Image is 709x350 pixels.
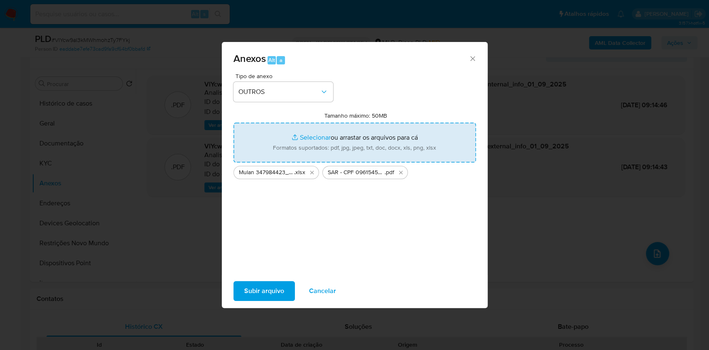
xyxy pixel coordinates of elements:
span: a [280,56,282,64]
span: Cancelar [309,282,336,300]
button: Excluir Mulan 347984423_2025_09_01_06_59_57.xlsx [307,168,317,177]
span: Tipo de anexo [236,73,335,79]
button: Excluir SAR - CPF 09615452599 - SABRINE RIBEIRO ROSENO DOS SANTOS - Documentos Google.pdf [396,168,406,177]
label: Tamanho máximo: 50MB [324,112,387,119]
button: Fechar [469,54,476,62]
span: Subir arquivo [244,282,284,300]
span: Mulan 347984423_2025_09_01_06_59_57 [239,168,294,177]
button: OUTROS [233,82,333,102]
span: OUTROS [238,88,320,96]
span: SAR - CPF 09615452599 - [PERSON_NAME] - Documentos Google [328,168,385,177]
span: .xlsx [294,168,305,177]
button: Cancelar [298,281,347,301]
button: Subir arquivo [233,281,295,301]
span: Anexos [233,51,266,66]
span: Alt [268,56,275,64]
span: .pdf [385,168,394,177]
ul: Arquivos selecionados [233,163,476,179]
